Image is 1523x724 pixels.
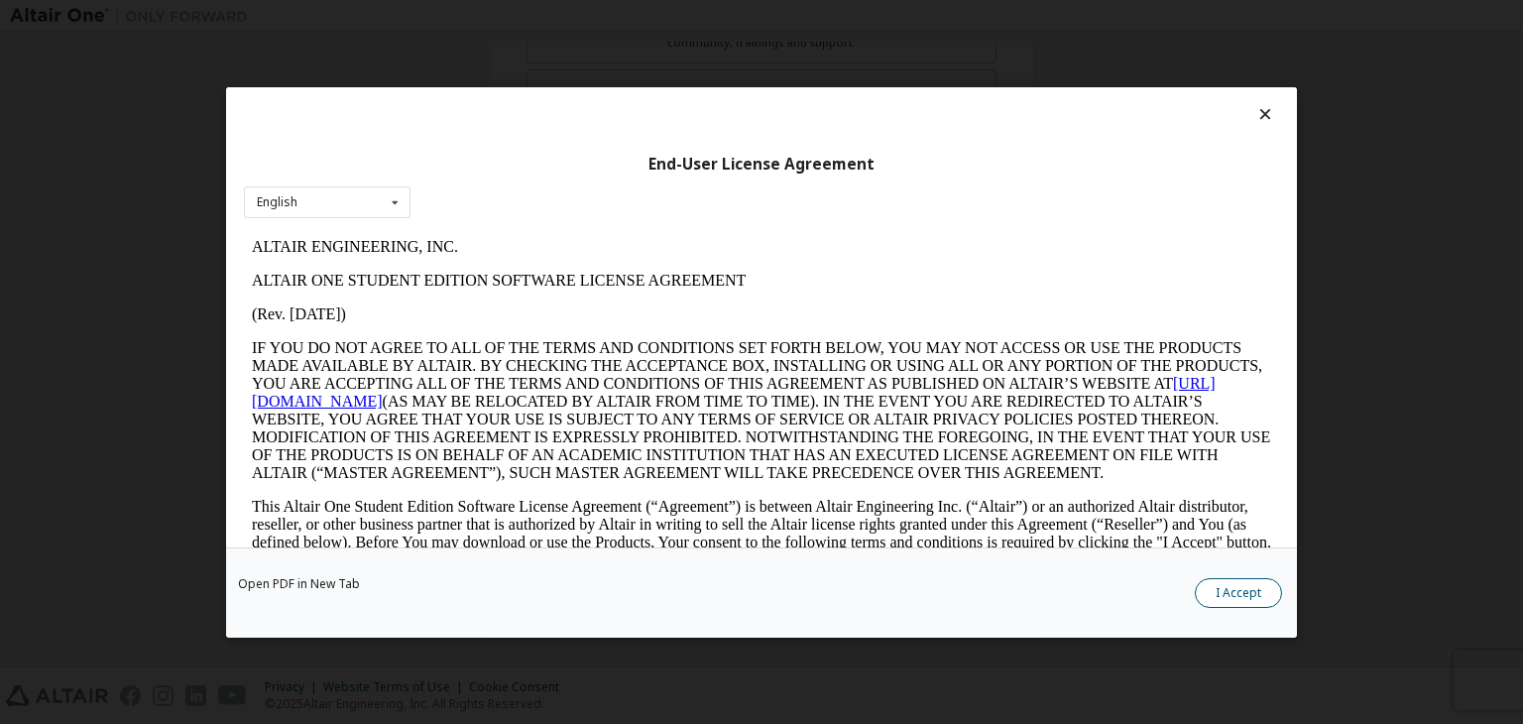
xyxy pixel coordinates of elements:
p: ALTAIR ENGINEERING, INC. [8,8,1027,26]
p: IF YOU DO NOT AGREE TO ALL OF THE TERMS AND CONDITIONS SET FORTH BELOW, YOU MAY NOT ACCESS OR USE... [8,109,1027,252]
div: English [257,196,297,208]
p: ALTAIR ONE STUDENT EDITION SOFTWARE LICENSE AGREEMENT [8,42,1027,60]
p: This Altair One Student Edition Software License Agreement (“Agreement”) is between Altair Engine... [8,268,1027,339]
p: (Rev. [DATE]) [8,75,1027,93]
div: End-User License Agreement [244,154,1279,174]
a: Open PDF in New Tab [238,578,360,590]
a: [URL][DOMAIN_NAME] [8,145,972,180]
button: I Accept [1195,578,1282,608]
